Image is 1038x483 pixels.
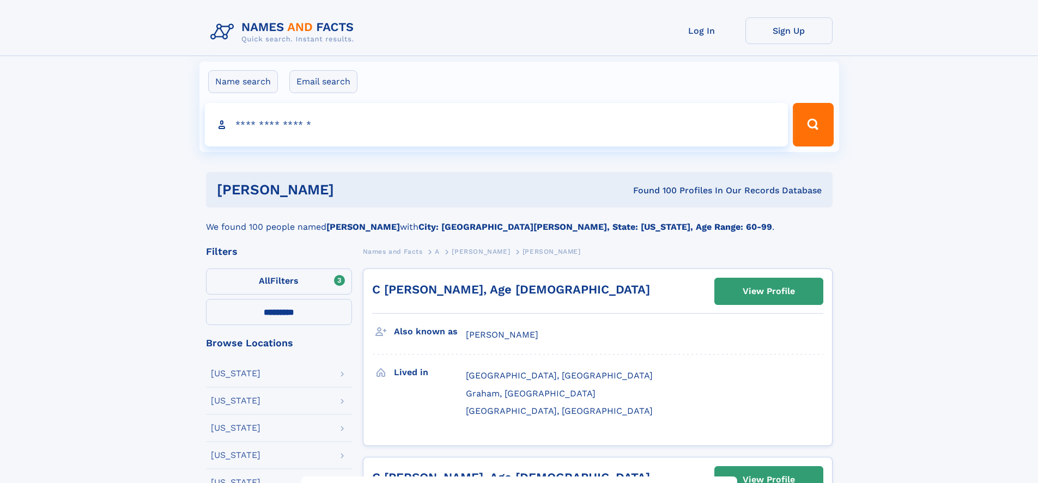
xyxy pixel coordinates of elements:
[394,363,466,382] h3: Lived in
[466,406,653,416] span: [GEOGRAPHIC_DATA], [GEOGRAPHIC_DATA]
[452,244,510,258] a: [PERSON_NAME]
[211,424,260,432] div: [US_STATE]
[372,283,650,296] a: C [PERSON_NAME], Age [DEMOGRAPHIC_DATA]
[435,244,440,258] a: A
[745,17,833,44] a: Sign Up
[523,248,581,255] span: [PERSON_NAME]
[289,70,357,93] label: Email search
[793,103,833,146] button: Search Button
[206,17,363,47] img: Logo Names and Facts
[217,183,484,197] h1: [PERSON_NAME]
[205,103,788,146] input: search input
[211,396,260,405] div: [US_STATE]
[658,17,745,44] a: Log In
[206,338,352,348] div: Browse Locations
[715,278,823,304] a: View Profile
[259,276,270,286] span: All
[483,185,822,197] div: Found 100 Profiles In Our Records Database
[206,207,833,234] div: We found 100 people named with .
[211,451,260,460] div: [US_STATE]
[466,329,538,340] span: [PERSON_NAME]
[452,248,510,255] span: [PERSON_NAME]
[466,388,596,399] span: Graham, [GEOGRAPHIC_DATA]
[394,322,466,341] h3: Also known as
[326,222,400,232] b: [PERSON_NAME]
[206,268,352,295] label: Filters
[743,279,795,304] div: View Profile
[435,248,440,255] span: A
[466,370,653,381] span: [GEOGRAPHIC_DATA], [GEOGRAPHIC_DATA]
[418,222,772,232] b: City: [GEOGRAPHIC_DATA][PERSON_NAME], State: [US_STATE], Age Range: 60-99
[206,247,352,256] div: Filters
[208,70,278,93] label: Name search
[211,369,260,378] div: [US_STATE]
[363,244,423,258] a: Names and Facts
